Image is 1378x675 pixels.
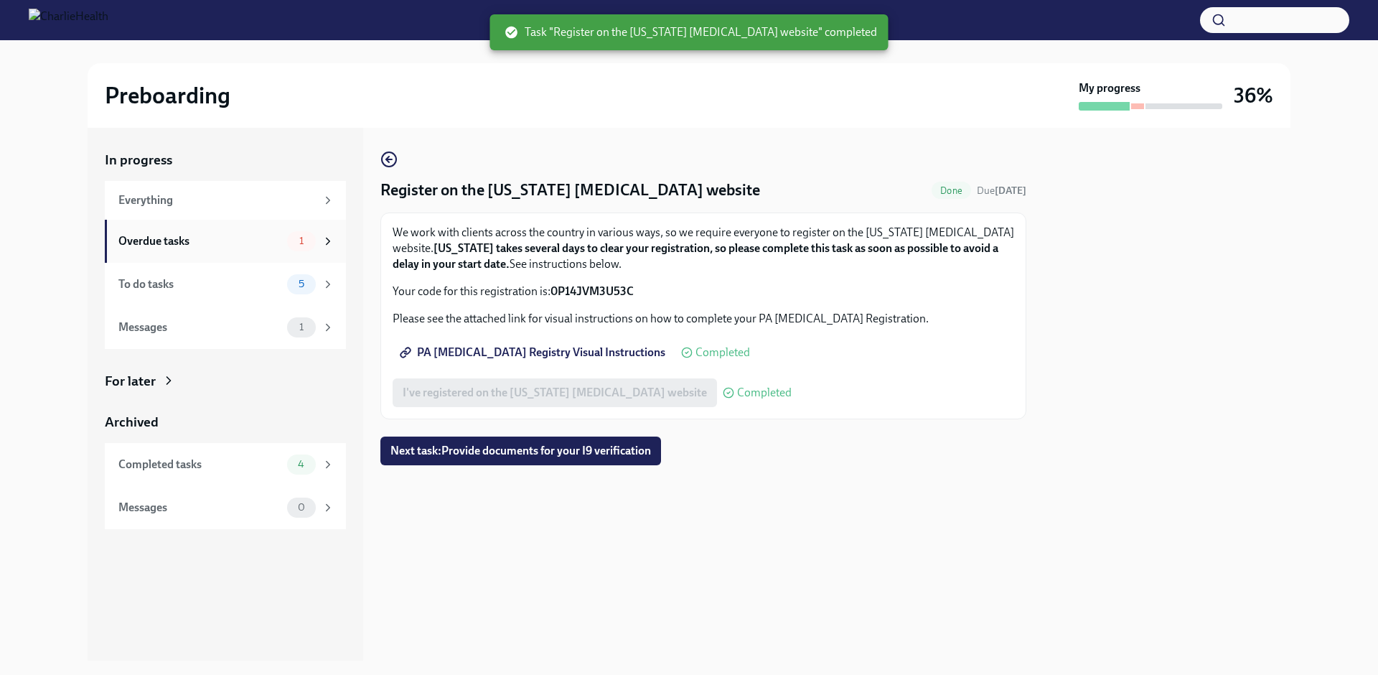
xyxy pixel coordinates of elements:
a: For later [105,372,346,391]
a: In progress [105,151,346,169]
button: Next task:Provide documents for your I9 verification [380,437,661,465]
div: To do tasks [118,276,281,292]
span: Due [977,185,1026,197]
span: Done [932,185,971,196]
a: Messages1 [105,306,346,349]
span: 0 [289,502,314,513]
a: Completed tasks4 [105,443,346,486]
span: Task "Register on the [US_STATE] [MEDICAL_DATA] website" completed [505,24,877,40]
span: August 18th, 2025 09:00 [977,184,1026,197]
a: Overdue tasks1 [105,220,346,263]
a: PA [MEDICAL_DATA] Registry Visual Instructions [393,338,675,367]
span: Completed [695,347,750,358]
div: Completed tasks [118,457,281,472]
h3: 36% [1234,83,1273,108]
a: Everything [105,181,346,220]
p: Your code for this registration is: [393,284,1014,299]
a: Archived [105,413,346,432]
img: CharlieHealth [29,9,108,32]
strong: [US_STATE] takes several days to clear your registration, so please complete this task as soon as... [393,241,998,271]
a: Messages0 [105,486,346,529]
h4: Register on the [US_STATE] [MEDICAL_DATA] website [380,180,760,201]
span: 1 [291,322,312,332]
h2: Preboarding [105,81,230,110]
div: Messages [118,500,281,516]
strong: 0P14JVM3U53C [550,284,634,298]
span: Completed [737,387,792,399]
strong: My progress [1079,80,1140,96]
div: Messages [118,320,281,335]
p: Please see the attached link for visual instructions on how to complete your PA [MEDICAL_DATA] Re... [393,311,1014,327]
div: Overdue tasks [118,233,281,249]
div: Everything [118,192,316,208]
span: 5 [290,279,313,289]
span: 4 [289,459,313,470]
strong: [DATE] [995,185,1026,197]
span: Next task : Provide documents for your I9 verification [390,444,651,458]
p: We work with clients across the country in various ways, so we require everyone to register on th... [393,225,1014,272]
a: To do tasks5 [105,263,346,306]
span: PA [MEDICAL_DATA] Registry Visual Instructions [403,345,665,360]
div: For later [105,372,156,391]
span: 1 [291,236,312,246]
